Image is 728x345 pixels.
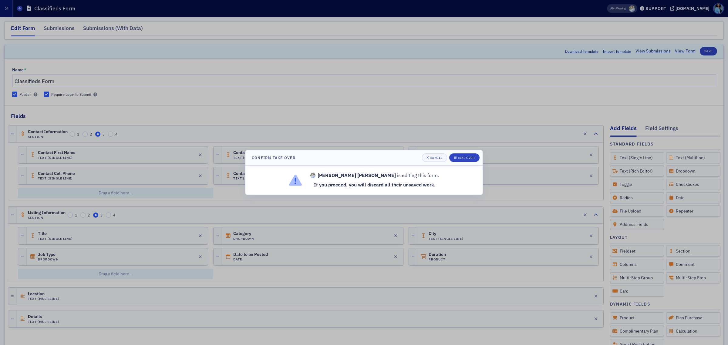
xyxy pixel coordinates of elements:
[422,153,447,162] button: Cancel
[310,172,439,179] p: is editing this form.
[310,173,316,178] span: Luke Abell
[318,172,396,179] strong: [PERSON_NAME] [PERSON_NAME]
[449,153,480,162] button: Take Over
[310,181,439,189] p: If you proceed, you will discard all their unsaved work.
[457,156,475,159] div: Take Over
[252,155,295,160] h4: Confirm Take Over
[430,156,443,159] div: Cancel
